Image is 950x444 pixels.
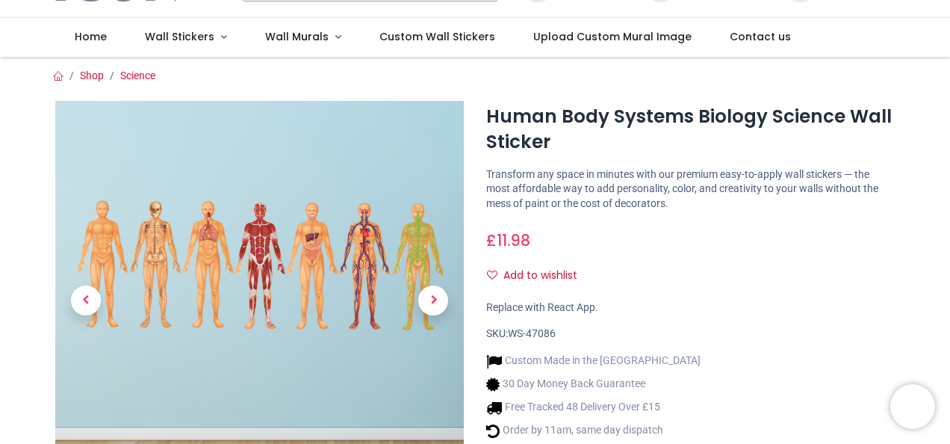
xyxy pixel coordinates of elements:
span: Wall Stickers [145,29,214,44]
span: Next [418,286,448,315]
a: Wall Stickers [126,18,246,57]
a: Wall Murals [246,18,360,57]
span: £ [486,229,530,251]
span: Home [75,29,107,44]
li: 30 Day Money Back Guarantee [486,377,701,392]
span: Contact us [730,29,791,44]
iframe: Brevo live chat [890,384,935,429]
span: Wall Murals [265,29,329,44]
span: Upload Custom Mural Image [533,29,692,44]
a: Previous [55,161,117,440]
li: Order by 11am, same day dispatch [486,423,701,439]
span: Previous [71,286,101,315]
div: Replace with React App. [486,300,895,315]
a: Next [403,161,464,440]
i: Add to wishlist [487,270,497,280]
span: Custom Wall Stickers [379,29,495,44]
a: Shop [80,70,104,81]
li: Custom Made in the [GEOGRAPHIC_DATA] [486,354,701,369]
span: WS-47086 [508,327,556,339]
div: SKU: [486,327,895,342]
h1: Human Body Systems Biology Science Wall Sticker [486,104,895,155]
button: Add to wishlistAdd to wishlist [486,263,590,289]
a: Science [120,70,155,81]
li: Free Tracked 48 Delivery Over £15 [486,400,701,416]
span: 11.98 [497,229,530,251]
p: Transform any space in minutes with our premium easy-to-apply wall stickers — the most affordable... [486,167,895,212]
